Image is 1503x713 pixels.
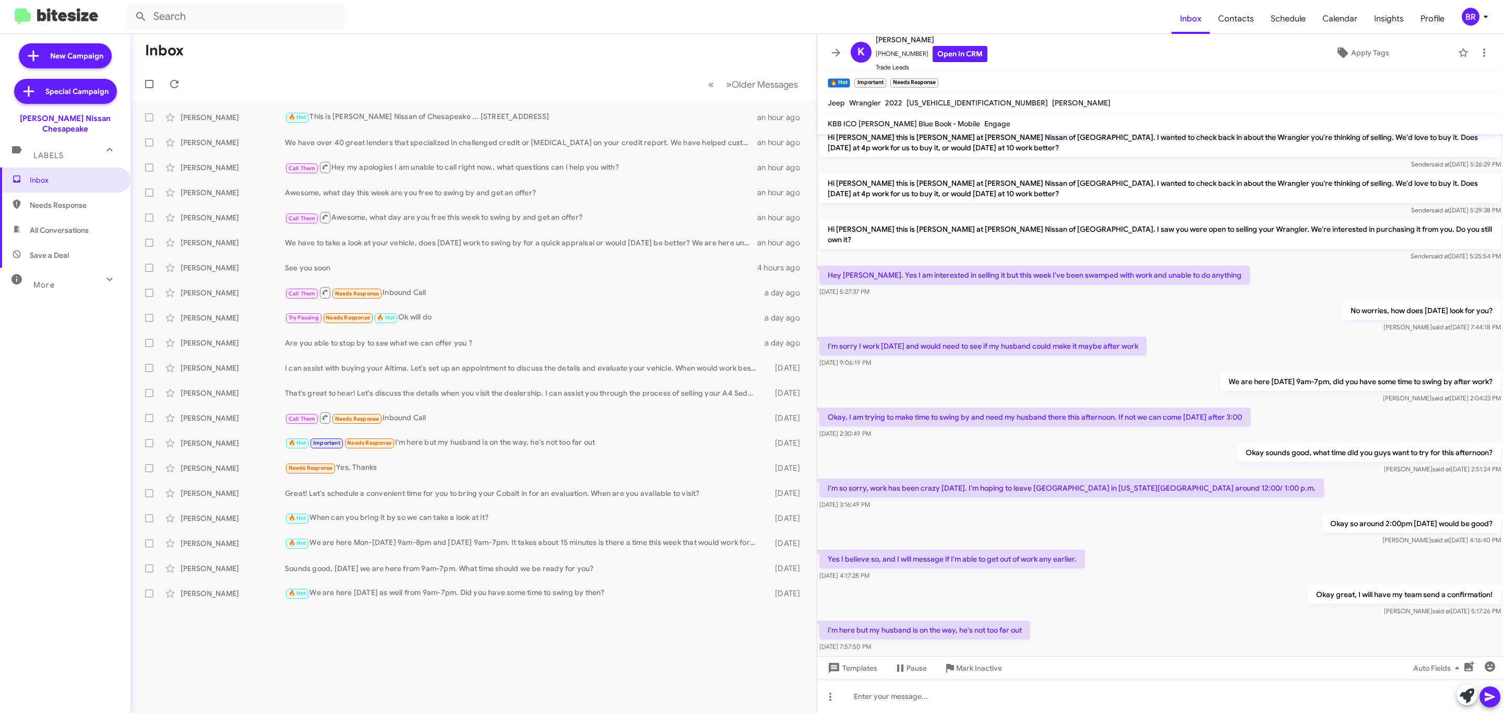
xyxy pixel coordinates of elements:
div: When can you bring it by so we can take a look at it? [285,512,761,524]
a: Open in CRM [933,46,987,62]
div: We are here Mon-[DATE] 9am-8pm and [DATE] 9am-7pm. It takes about 15 minutes is there a time this... [285,537,761,549]
span: Call Them [289,290,316,297]
span: [PERSON_NAME] [DATE] 2:04:23 PM [1383,394,1501,402]
div: This is [PERSON_NAME] Nissan of Chesapeake ... [STREET_ADDRESS] [285,111,757,123]
div: a day ago [761,338,808,348]
div: [PERSON_NAME] [181,288,285,298]
span: said at [1431,536,1449,544]
span: Apply Tags [1351,43,1389,62]
span: Important [313,439,340,446]
small: Important [854,78,886,88]
span: « [708,78,714,91]
div: a day ago [761,288,808,298]
p: Yes I believe so, and I will message if I'm able to get out of work any earlier. [819,550,1085,568]
div: [PERSON_NAME] [181,137,285,148]
div: [PERSON_NAME] [181,488,285,498]
span: Insights [1366,4,1412,34]
div: [PERSON_NAME] [181,538,285,549]
p: Hey [PERSON_NAME]. Yes I am interested in selling it but this week I've been swamped with work an... [819,266,1250,284]
a: Profile [1412,4,1453,34]
div: Hey my apologies I am unable to call right now., what questions can I help you with? [285,161,757,174]
span: [PERSON_NAME] [876,33,987,46]
span: Save a Deal [30,250,69,260]
p: Hi [PERSON_NAME] this is [PERSON_NAME] at [PERSON_NAME] Nissan of [GEOGRAPHIC_DATA]. I wanted to ... [819,128,1501,157]
span: New Campaign [50,51,103,61]
small: 🔥 Hot [828,78,850,88]
span: Needs Response [347,439,391,446]
span: [PHONE_NUMBER] [876,46,987,62]
div: [PERSON_NAME] [181,363,285,373]
span: Templates [826,659,877,678]
div: [DATE] [761,438,808,448]
span: [PERSON_NAME] [DATE] 7:44:18 PM [1383,323,1501,331]
span: Needs Response [289,465,333,471]
p: Okay so around 2:00pm [DATE] would be good? [1322,514,1501,533]
span: Mark Inactive [956,659,1002,678]
span: Needs Response [335,290,379,297]
span: [DATE] 2:30:49 PM [819,430,871,437]
p: I'm sorry I work [DATE] and would need to see if my husband could make it maybe after work [819,337,1147,355]
span: [PERSON_NAME] [1052,98,1111,108]
span: Jeep [828,98,845,108]
a: Schedule [1262,4,1314,34]
button: Auto Fields [1405,659,1472,678]
span: Needs Response [30,200,118,210]
button: Previous [702,74,720,95]
span: said at [1433,607,1451,615]
div: [DATE] [761,488,808,498]
p: Okay sounds good, what time did you guys want to try for this afternoon? [1237,443,1501,462]
div: [DATE] [761,463,808,473]
a: Contacts [1210,4,1262,34]
span: KBB ICO [PERSON_NAME] Blue Book - Mobile [828,119,980,128]
div: Awesome, what day are you free this week to swing by and get an offer? [285,211,757,224]
div: Great! Let's schedule a convenient time for you to bring your Cobalt in for an evaluation. When a... [285,488,761,498]
div: Sounds good, [DATE] we are here from 9am-7pm. What time should we be ready for you? [285,563,761,574]
span: [DATE] 9:06:19 PM [819,359,871,366]
a: Calendar [1314,4,1366,34]
div: [PERSON_NAME] [181,513,285,524]
div: [DATE] [761,363,808,373]
span: said at [1431,252,1449,260]
p: I'm here but my husband is on the way, he's not too far out [819,621,1030,639]
span: [DATE] 4:17:28 PM [819,572,869,579]
div: Inbound Call [285,411,761,424]
input: Search [126,4,345,29]
span: Needs Response [326,314,370,321]
a: New Campaign [19,43,112,68]
span: Needs Response [335,415,379,422]
div: [PERSON_NAME] [181,162,285,173]
div: Inbound Call [285,286,761,299]
div: Ok will do [285,312,761,324]
span: said at [1432,394,1450,402]
span: 🔥 Hot [289,114,306,121]
span: [PERSON_NAME] [DATE] 2:51:24 PM [1384,465,1501,473]
p: Hi [PERSON_NAME] this is [PERSON_NAME] at [PERSON_NAME] Nissan of [GEOGRAPHIC_DATA]. I saw you we... [819,220,1501,249]
div: Are you able to stop by to see what we can offer you ? [285,338,761,348]
div: [PERSON_NAME] [181,237,285,248]
span: Inbox [1172,4,1210,34]
p: I'm so sorry, work has been crazy [DATE]. I'm hoping to leave [GEOGRAPHIC_DATA] in [US_STATE][GEO... [819,479,1324,497]
div: [PERSON_NAME] [181,438,285,448]
span: [US_VEHICLE_IDENTIFICATION_NUMBER] [906,98,1048,108]
span: [PERSON_NAME] [DATE] 4:16:40 PM [1382,536,1501,544]
div: Yes, Thanks [285,462,761,474]
span: More [33,280,55,290]
button: Templates [817,659,886,678]
span: Pause [906,659,927,678]
span: said at [1433,465,1451,473]
span: Inbox [30,175,118,185]
span: 🔥 Hot [377,314,395,321]
div: [DATE] [761,513,808,524]
span: 🔥 Hot [289,439,306,446]
button: Next [720,74,804,95]
span: 🔥 Hot [289,515,306,521]
div: [PERSON_NAME] [181,187,285,198]
div: [PERSON_NAME] [181,588,285,599]
button: Pause [886,659,935,678]
span: » [726,78,732,91]
span: Call Them [289,415,316,422]
button: BR [1453,8,1492,26]
div: [PERSON_NAME] [181,263,285,273]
